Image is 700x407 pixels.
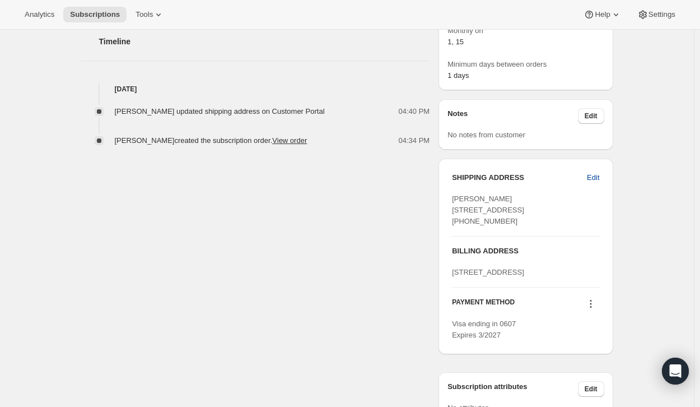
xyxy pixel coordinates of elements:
[272,136,307,145] a: View order
[99,36,430,47] h2: Timeline
[585,112,598,121] span: Edit
[115,107,325,115] span: [PERSON_NAME] updated shipping address on Customer Portal
[136,10,153,19] span: Tools
[18,7,61,22] button: Analytics
[25,10,54,19] span: Analytics
[115,136,307,145] span: [PERSON_NAME] created the subscription order.
[129,7,171,22] button: Tools
[447,108,578,124] h3: Notes
[452,268,524,276] span: [STREET_ADDRESS]
[447,38,464,46] span: 1, 15
[585,385,598,394] span: Edit
[662,358,689,385] div: Open Intercom Messenger
[452,172,587,183] h3: SHIPPING ADDRESS
[577,7,628,22] button: Help
[447,71,469,80] span: 1 days
[447,131,525,139] span: No notes from customer
[452,246,599,257] h3: BILLING ADDRESS
[578,381,604,397] button: Edit
[447,381,578,397] h3: Subscription attributes
[447,59,604,70] span: Minimum days between orders
[452,298,515,313] h3: PAYMENT METHOD
[587,172,599,183] span: Edit
[399,106,430,117] span: 04:40 PM
[447,25,604,36] span: Monthly on
[70,10,120,19] span: Subscriptions
[399,135,430,146] span: 04:34 PM
[631,7,682,22] button: Settings
[578,108,604,124] button: Edit
[580,169,606,187] button: Edit
[452,195,524,225] span: [PERSON_NAME] [STREET_ADDRESS] [PHONE_NUMBER]
[648,10,675,19] span: Settings
[63,7,127,22] button: Subscriptions
[595,10,610,19] span: Help
[81,84,430,95] h4: [DATE]
[452,320,516,339] span: Visa ending in 0607 Expires 3/2027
